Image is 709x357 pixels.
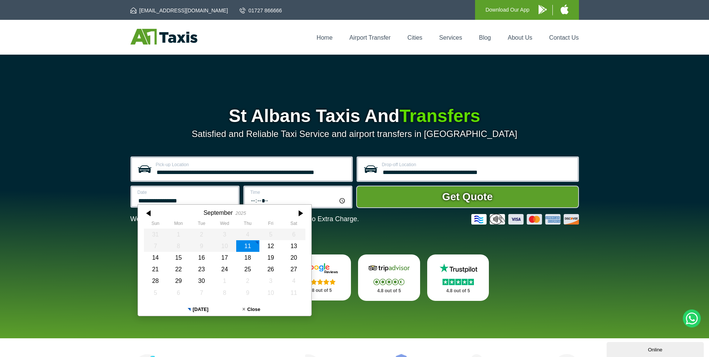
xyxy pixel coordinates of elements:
[305,279,336,285] img: Stars
[282,275,305,287] div: 04 October 2025
[282,287,305,299] div: 11 October 2025
[259,221,282,228] th: Friday
[130,7,228,14] a: [EMAIL_ADDRESS][DOMAIN_NAME]
[167,287,190,299] div: 06 October 2025
[213,287,236,299] div: 08 October 2025
[439,34,462,41] a: Services
[144,240,167,252] div: 07 September 2025
[144,287,167,299] div: 05 October 2025
[167,229,190,240] div: 01 September 2025
[167,221,190,228] th: Monday
[259,263,282,275] div: 26 September 2025
[400,106,480,126] span: Transfers
[358,254,420,301] a: Tripadvisor Stars 4.8 out of 5
[167,240,190,252] div: 08 September 2025
[508,34,533,41] a: About Us
[190,240,213,252] div: 09 September 2025
[382,162,573,167] label: Drop-off Location
[130,215,359,223] p: We Now Accept Card & Contactless Payment In
[282,263,305,275] div: 27 September 2025
[607,341,705,357] iframe: chat widget
[167,263,190,275] div: 22 September 2025
[282,252,305,263] div: 20 September 2025
[225,303,278,316] button: Close
[144,275,167,287] div: 28 September 2025
[485,5,530,15] p: Download Our App
[190,287,213,299] div: 07 October 2025
[213,263,236,275] div: 24 September 2025
[236,252,259,263] div: 18 September 2025
[235,210,246,216] div: 2025
[435,286,481,296] p: 4.8 out of 5
[236,221,259,228] th: Thursday
[349,34,391,41] a: Airport Transfer
[130,29,197,45] img: A1 Taxis St Albans LTD
[213,240,236,252] div: 10 September 2025
[407,34,422,41] a: Cities
[436,263,481,274] img: Trustpilot
[259,287,282,299] div: 10 October 2025
[190,229,213,240] div: 02 September 2025
[144,252,167,263] div: 14 September 2025
[138,190,234,195] label: Date
[282,229,305,240] div: 06 September 2025
[130,107,579,125] h1: St Albans Taxis And
[282,221,305,228] th: Saturday
[236,240,259,252] div: 11 September 2025
[479,34,491,41] a: Blog
[250,190,346,195] label: Time
[240,7,282,14] a: 01727 866666
[259,229,282,240] div: 05 September 2025
[213,275,236,287] div: 01 October 2025
[367,263,411,274] img: Tripadvisor
[190,252,213,263] div: 16 September 2025
[144,263,167,275] div: 21 September 2025
[171,303,225,316] button: [DATE]
[156,162,347,167] label: Pick-up Location
[236,263,259,275] div: 25 September 2025
[190,221,213,228] th: Tuesday
[236,287,259,299] div: 09 October 2025
[297,286,343,295] p: 4.8 out of 5
[144,229,167,240] div: 31 August 2025
[549,34,579,41] a: Contact Us
[236,229,259,240] div: 04 September 2025
[213,221,236,228] th: Wednesday
[130,129,579,139] p: Satisfied and Reliable Taxi Service and airport transfers in [GEOGRAPHIC_DATA]
[298,263,342,274] img: Google
[356,186,579,208] button: Get Quote
[167,275,190,287] div: 29 September 2025
[373,279,404,285] img: Stars
[259,275,282,287] div: 03 October 2025
[366,286,412,296] p: 4.8 out of 5
[273,215,359,223] span: The Car at No Extra Charge.
[317,34,333,41] a: Home
[236,275,259,287] div: 02 October 2025
[203,209,232,216] div: September
[561,4,568,14] img: A1 Taxis iPhone App
[259,240,282,252] div: 12 September 2025
[471,214,579,225] img: Credit And Debit Cards
[213,252,236,263] div: 17 September 2025
[282,240,305,252] div: 13 September 2025
[289,254,351,300] a: Google Stars 4.8 out of 5
[167,252,190,263] div: 15 September 2025
[259,252,282,263] div: 19 September 2025
[190,263,213,275] div: 23 September 2025
[443,279,474,285] img: Stars
[213,229,236,240] div: 03 September 2025
[539,5,547,14] img: A1 Taxis Android App
[190,275,213,287] div: 30 September 2025
[144,221,167,228] th: Sunday
[427,254,489,301] a: Trustpilot Stars 4.8 out of 5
